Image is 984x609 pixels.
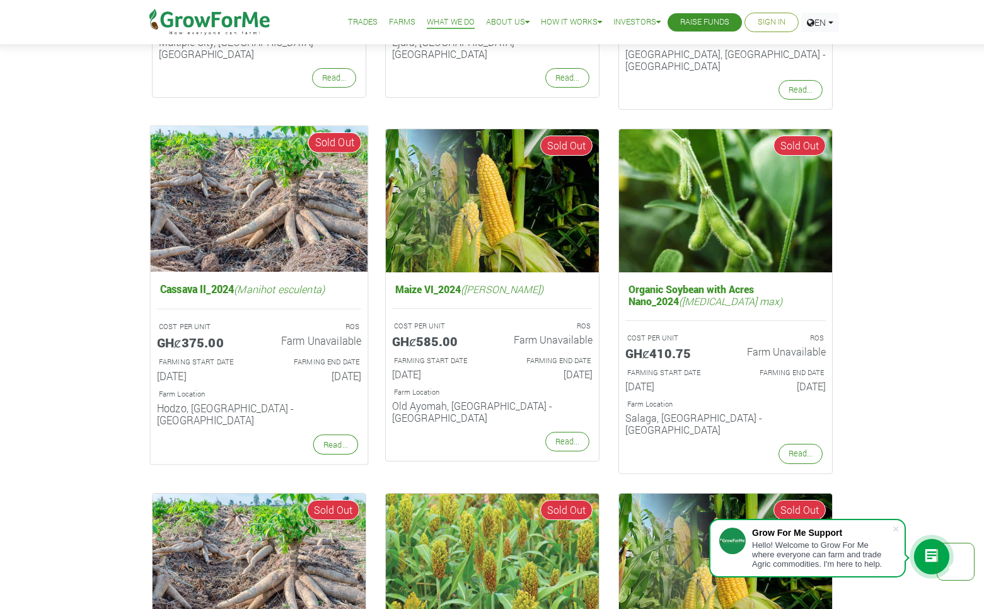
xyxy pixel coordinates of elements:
[735,345,826,357] h6: Farm Unavailable
[625,412,826,436] h6: Salaga, [GEOGRAPHIC_DATA] - [GEOGRAPHIC_DATA]
[427,16,475,29] a: What We Do
[394,387,591,398] p: Location of Farm
[461,282,543,296] i: ([PERSON_NAME])
[619,129,832,272] img: growforme image
[752,528,892,538] div: Grow For Me Support
[752,540,892,569] div: Hello! Welcome to Grow For Me where everyone can farm and trade Agric commodities. I'm here to help.
[627,368,714,378] p: Estimated Farming Start Date
[269,334,361,347] h6: Farm Unavailable
[504,356,591,366] p: Estimated Farming End Date
[269,369,361,382] h6: [DATE]
[545,68,589,88] a: Read...
[389,16,415,29] a: Farms
[680,16,729,29] a: Raise Funds
[625,280,826,310] h5: Organic Soybean with Acres Nano_2024
[737,333,824,344] p: ROS
[392,333,483,349] h5: GHȼ585.00
[234,282,325,296] i: (Manihot esculenta)
[486,16,530,29] a: About Us
[613,16,661,29] a: Investors
[392,400,593,424] h6: Old Ayomah, [GEOGRAPHIC_DATA] - [GEOGRAPHIC_DATA]
[158,322,247,332] p: A unit is a quarter of an Acre
[270,322,359,332] p: ROS
[392,368,483,380] h6: [DATE]
[150,126,368,272] img: growforme image
[156,280,361,299] h5: Cassava II_2024
[541,16,602,29] a: How it Works
[159,36,359,60] h6: Multiple City, [GEOGRAPHIC_DATA] - [GEOGRAPHIC_DATA]
[625,48,826,72] h6: [GEOGRAPHIC_DATA], [GEOGRAPHIC_DATA] - [GEOGRAPHIC_DATA]
[348,16,378,29] a: Trades
[779,444,823,463] a: Read...
[627,399,824,410] p: Location of Farm
[773,136,826,156] span: Sold Out
[540,136,593,156] span: Sold Out
[627,333,714,344] p: A unit is a quarter of an Acre
[394,356,481,366] p: Estimated Farming Start Date
[540,500,593,520] span: Sold Out
[625,345,716,361] h5: GHȼ410.75
[545,432,589,451] a: Read...
[156,402,361,426] h6: Hodzo, [GEOGRAPHIC_DATA] - [GEOGRAPHIC_DATA]
[679,294,782,308] i: ([MEDICAL_DATA] max)
[392,280,593,298] h5: Maize VI_2024
[307,500,359,520] span: Sold Out
[737,368,824,378] p: Estimated Farming End Date
[394,321,481,332] p: A unit is a quarter of an Acre
[386,129,599,272] img: growforme image
[158,357,247,368] p: Estimated Farming Start Date
[158,389,359,400] p: Location of Farm
[392,36,593,60] h6: Ejura, [GEOGRAPHIC_DATA] - [GEOGRAPHIC_DATA]
[773,500,826,520] span: Sold Out
[308,132,361,153] span: Sold Out
[156,369,249,382] h6: [DATE]
[625,380,716,392] h6: [DATE]
[735,380,826,392] h6: [DATE]
[502,368,593,380] h6: [DATE]
[504,321,591,332] p: ROS
[270,357,359,368] p: Estimated Farming End Date
[313,435,357,455] a: Read...
[502,333,593,345] h6: Farm Unavailable
[156,334,249,349] h5: GHȼ375.00
[779,80,823,100] a: Read...
[801,13,839,32] a: EN
[758,16,785,29] a: Sign In
[312,68,356,88] a: Read...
